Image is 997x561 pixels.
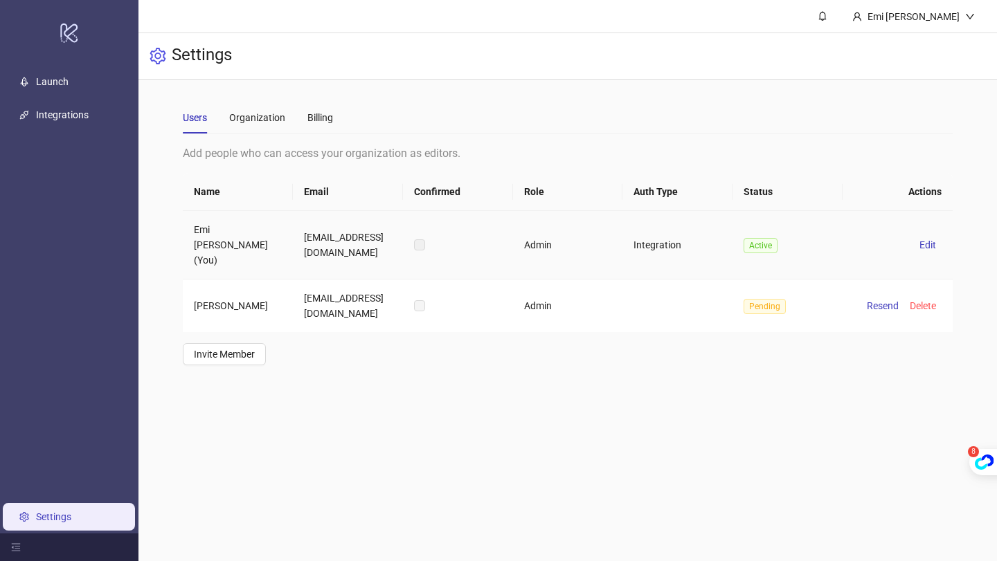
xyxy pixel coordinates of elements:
[852,12,862,21] span: user
[183,211,293,279] td: Emi [PERSON_NAME] (You)
[403,173,513,211] th: Confirmed
[744,299,786,314] span: Pending
[513,173,623,211] th: Role
[307,110,333,125] div: Billing
[194,349,255,360] span: Invite Member
[843,173,953,211] th: Actions
[183,279,293,332] td: [PERSON_NAME]
[904,297,942,314] button: Delete
[744,238,778,253] span: Active
[513,279,623,332] td: Admin
[36,511,71,522] a: Settings
[914,237,942,253] button: Edit
[622,211,733,279] td: Integration
[36,109,89,120] a: Integrations
[867,300,899,311] span: Resend
[11,542,21,552] span: menu-fold
[622,173,733,211] th: Auth Type
[513,211,623,279] td: Admin
[183,173,293,211] th: Name
[862,9,965,24] div: Emi [PERSON_NAME]
[733,173,843,211] th: Status
[861,297,904,314] button: Resend
[965,12,975,21] span: down
[172,44,232,68] h3: Settings
[183,343,266,365] button: Invite Member
[919,239,936,250] span: Edit
[229,110,285,125] div: Organization
[36,76,69,87] a: Launch
[183,145,953,162] div: Add people who can access your organization as editors.
[183,110,207,125] div: Users
[818,11,827,21] span: bell
[293,173,403,211] th: Email
[293,211,403,279] td: [EMAIL_ADDRESS][DOMAIN_NAME]
[150,48,166,64] span: setting
[293,279,403,332] td: [EMAIL_ADDRESS][DOMAIN_NAME]
[910,300,936,311] span: Delete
